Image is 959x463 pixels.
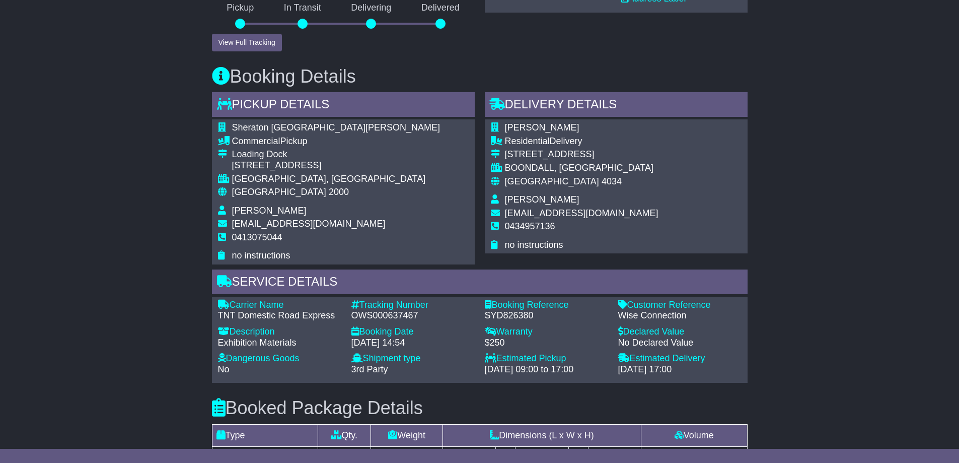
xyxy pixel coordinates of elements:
[218,300,341,311] div: Carrier Name
[406,3,475,14] p: Delivered
[351,364,388,374] span: 3rd Party
[336,3,407,14] p: Delivering
[618,353,742,364] div: Estimated Delivery
[618,300,742,311] div: Customer Reference
[485,326,608,338] div: Warranty
[318,425,371,447] td: Qty.
[212,34,282,51] button: View Full Tracking
[443,425,641,447] td: Dimensions (L x W x H)
[329,187,349,197] span: 2000
[351,300,475,311] div: Tracking Number
[351,326,475,338] div: Booking Date
[505,163,658,174] div: BOONDALL, [GEOGRAPHIC_DATA]
[618,338,742,349] div: No Declared Value
[505,136,550,146] span: Residential
[232,206,307,216] span: [PERSON_NAME]
[485,338,608,349] div: $250
[351,353,475,364] div: Shipment type
[505,149,658,160] div: [STREET_ADDRESS]
[505,176,599,186] span: [GEOGRAPHIC_DATA]
[485,300,608,311] div: Booking Reference
[269,3,336,14] p: In Transit
[505,194,579,205] span: [PERSON_NAME]
[485,92,748,119] div: Delivery Details
[371,425,443,447] td: Weight
[351,310,475,321] div: OWS000637467
[232,187,326,197] span: [GEOGRAPHIC_DATA]
[212,425,318,447] td: Type
[602,176,622,186] span: 4034
[351,338,475,349] div: [DATE] 14:54
[618,310,742,321] div: Wise Connection
[505,136,658,147] div: Delivery
[505,122,579,133] span: [PERSON_NAME]
[485,353,608,364] div: Estimated Pickup
[232,250,290,260] span: no instructions
[618,364,742,375] div: [DATE] 17:00
[485,364,608,375] div: [DATE] 09:00 to 17:00
[218,338,341,349] div: Exhibition Materials
[618,326,742,338] div: Declared Value
[218,326,341,338] div: Description
[212,67,748,87] h3: Booking Details
[232,122,440,133] span: Sheraton [GEOGRAPHIC_DATA][PERSON_NAME]
[232,174,440,185] div: [GEOGRAPHIC_DATA], [GEOGRAPHIC_DATA]
[505,240,563,250] span: no instructions
[232,160,440,171] div: [STREET_ADDRESS]
[218,353,341,364] div: Dangerous Goods
[232,219,386,229] span: [EMAIL_ADDRESS][DOMAIN_NAME]
[212,92,475,119] div: Pickup Details
[485,310,608,321] div: SYD826380
[212,3,269,14] p: Pickup
[218,364,230,374] span: No
[218,310,341,321] div: TNT Domestic Road Express
[212,398,748,418] h3: Booked Package Details
[212,270,748,297] div: Service Details
[232,136,280,146] span: Commercial
[505,208,658,218] span: [EMAIL_ADDRESS][DOMAIN_NAME]
[232,136,440,147] div: Pickup
[232,232,282,242] span: 0413075044
[505,221,555,231] span: 0434957136
[641,425,747,447] td: Volume
[232,149,440,160] div: Loading Dock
